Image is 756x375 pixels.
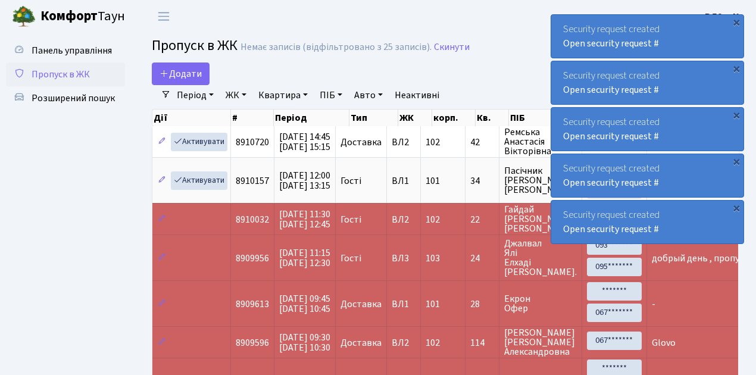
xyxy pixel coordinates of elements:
[279,331,330,354] span: [DATE] 09:30 [DATE] 10:30
[392,254,416,263] span: ВЛ3
[340,254,361,263] span: Гості
[340,176,361,186] span: Гості
[236,298,269,311] span: 8909613
[172,85,218,105] a: Період
[390,85,444,105] a: Неактивні
[160,67,202,80] span: Додати
[171,133,227,151] a: Активувати
[470,137,494,147] span: 42
[509,110,589,126] th: ПІБ
[340,299,382,309] span: Доставка
[504,294,577,313] span: Екрон Офер
[551,201,743,243] div: Security request created
[426,298,440,311] span: 101
[6,86,125,110] a: Розширений пошук
[730,16,742,28] div: ×
[426,252,440,265] span: 103
[476,110,509,126] th: Кв.
[392,338,416,348] span: ВЛ2
[426,213,440,226] span: 102
[730,109,742,121] div: ×
[279,130,330,154] span: [DATE] 14:45 [DATE] 15:15
[563,223,659,236] a: Open security request #
[392,176,416,186] span: ВЛ1
[705,10,742,24] a: ВЛ2 -. К.
[652,336,676,349] span: Glovo
[236,174,269,187] span: 8910157
[12,5,36,29] img: logo.png
[426,336,440,349] span: 102
[730,202,742,214] div: ×
[32,68,90,81] span: Пропуск в ЖК
[152,35,238,56] span: Пропуск в ЖК
[240,42,432,53] div: Немає записів (відфільтровано з 25 записів).
[221,85,251,105] a: ЖК
[149,7,179,26] button: Переключити навігацію
[340,215,361,224] span: Гості
[40,7,125,27] span: Таун
[392,215,416,224] span: ВЛ2
[563,176,659,189] a: Open security request #
[470,254,494,263] span: 24
[470,338,494,348] span: 114
[551,108,743,151] div: Security request created
[398,110,432,126] th: ЖК
[279,246,330,270] span: [DATE] 11:15 [DATE] 12:30
[730,62,742,74] div: ×
[279,169,330,192] span: [DATE] 12:00 [DATE] 13:15
[432,110,476,126] th: корп.
[705,10,742,23] b: ВЛ2 -. К.
[470,215,494,224] span: 22
[504,239,577,277] span: Джалвал Ялі Елхаді [PERSON_NAME].
[6,39,125,62] a: Панель управління
[563,83,659,96] a: Open security request #
[274,110,349,126] th: Період
[470,299,494,309] span: 28
[434,42,470,53] a: Скинути
[254,85,313,105] a: Квартира
[279,208,330,231] span: [DATE] 11:30 [DATE] 12:45
[32,92,115,105] span: Розширений пошук
[231,110,274,126] th: #
[279,292,330,315] span: [DATE] 09:45 [DATE] 10:45
[652,298,655,311] span: -
[236,336,269,349] span: 8909596
[426,136,440,149] span: 102
[504,328,577,357] span: [PERSON_NAME] [PERSON_NAME] Александровна
[470,176,494,186] span: 34
[504,127,577,156] span: Ремська Анастасія Вікторівна
[426,174,440,187] span: 101
[392,137,416,147] span: ВЛ2
[392,299,416,309] span: ВЛ1
[551,15,743,58] div: Security request created
[236,136,269,149] span: 8910720
[349,85,388,105] a: Авто
[340,137,382,147] span: Доставка
[171,171,227,190] a: Активувати
[152,110,231,126] th: Дії
[551,61,743,104] div: Security request created
[236,213,269,226] span: 8910032
[340,338,382,348] span: Доставка
[551,154,743,197] div: Security request created
[315,85,347,105] a: ПІБ
[236,252,269,265] span: 8909956
[563,130,659,143] a: Open security request #
[152,62,210,85] a: Додати
[504,166,577,195] span: Пасічник [PERSON_NAME] [PERSON_NAME]
[349,110,398,126] th: Тип
[6,62,125,86] a: Пропуск в ЖК
[730,155,742,167] div: ×
[563,37,659,50] a: Open security request #
[504,205,577,233] span: Гайдай [PERSON_NAME] [PERSON_NAME]
[32,44,112,57] span: Панель управління
[40,7,98,26] b: Комфорт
